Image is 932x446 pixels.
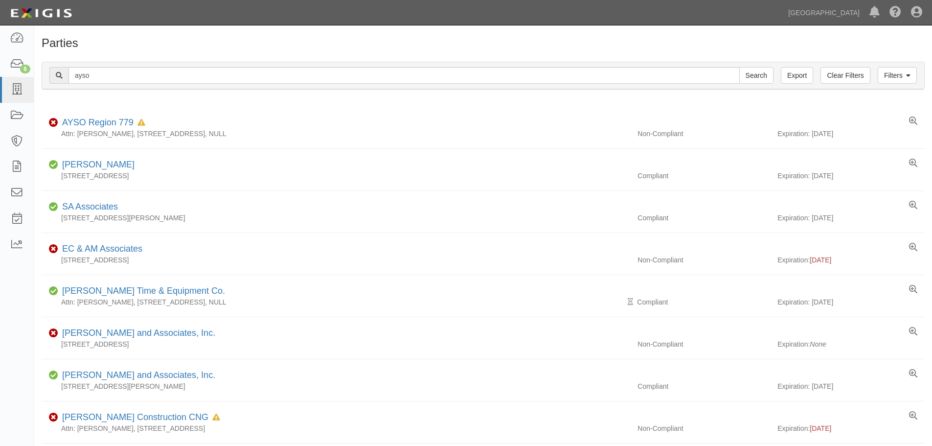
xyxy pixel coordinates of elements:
[820,67,870,84] a: Clear Filters
[58,201,118,213] div: SA Associates
[909,243,917,253] a: View results summary
[777,171,925,181] div: Expiration: [DATE]
[909,117,917,126] a: View results summary
[777,423,925,433] div: Expiration:
[909,285,917,295] a: View results summary
[810,340,826,348] i: None
[777,381,925,391] div: Expiration: [DATE]
[49,204,58,211] i: Compliant
[62,328,215,338] a: [PERSON_NAME] and Associates, Inc.
[909,327,917,337] a: View results summary
[42,255,630,265] div: [STREET_ADDRESS]
[777,213,925,223] div: Expiration: [DATE]
[7,4,75,22] img: logo-5460c22ac91f19d4615b14bd174203de0afe785f0fc80cf4dbbc73dc1793850b.png
[49,246,58,253] i: Non-Compliant
[909,369,917,379] a: View results summary
[630,381,777,391] div: Compliant
[49,372,58,379] i: Compliant
[49,414,58,421] i: Non-Compliant
[781,67,813,84] a: Export
[62,370,215,380] a: [PERSON_NAME] and Associates, Inc.
[62,286,225,296] a: [PERSON_NAME] Time & Equipment Co.
[878,67,917,84] a: Filters
[62,202,118,211] a: SA Associates
[62,160,135,169] a: [PERSON_NAME]
[630,213,777,223] div: Compliant
[909,201,917,211] a: View results summary
[630,255,777,265] div: Non-Compliant
[909,159,917,168] a: View results summary
[777,129,925,139] div: Expiration: [DATE]
[58,327,215,340] div: Tait and Associates, Inc.
[810,424,831,432] span: [DATE]
[62,244,142,254] a: EC & AM Associates
[58,285,225,298] div: Taylor Time & Equipment Co.
[630,129,777,139] div: Non-Compliant
[49,119,58,126] i: Non-Compliant
[49,330,58,337] i: Non-Compliant
[58,411,220,424] div: Jaycox Construction CNG
[630,171,777,181] div: Compliant
[628,299,633,305] i: Pending Review
[630,297,777,307] div: Compliant
[42,129,630,139] div: Attn: [PERSON_NAME], [STREET_ADDRESS], NULL
[62,412,208,422] a: [PERSON_NAME] Construction CNG
[42,213,630,223] div: [STREET_ADDRESS][PERSON_NAME]
[739,67,773,84] input: Search
[49,288,58,295] i: Compliant
[49,162,58,168] i: Compliant
[42,297,630,307] div: Attn: [PERSON_NAME], [STREET_ADDRESS], NULL
[777,255,925,265] div: Expiration:
[212,414,220,421] i: In Default since 10/16/2024
[777,339,925,349] div: Expiration:
[783,3,864,23] a: [GEOGRAPHIC_DATA]
[42,171,630,181] div: [STREET_ADDRESS]
[777,297,925,307] div: Expiration: [DATE]
[58,243,142,256] div: EC & AM Associates
[58,369,215,382] div: Lisa Hall and Associates, Inc.
[137,119,145,126] i: In Default since 07/22/2025
[42,423,630,433] div: Attn: [PERSON_NAME], [STREET_ADDRESS]
[68,67,740,84] input: Search
[58,117,145,129] div: AYSO Region 779
[62,117,134,127] a: AYSO Region 779
[42,339,630,349] div: [STREET_ADDRESS]
[42,37,925,49] h1: Parties
[810,256,831,264] span: [DATE]
[42,381,630,391] div: [STREET_ADDRESS][PERSON_NAME]
[630,339,777,349] div: Non-Compliant
[909,411,917,421] a: View results summary
[630,423,777,433] div: Non-Compliant
[20,65,30,73] div: 6
[58,159,135,171] div: Shari Taylor
[889,7,901,19] i: Help Center - Complianz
